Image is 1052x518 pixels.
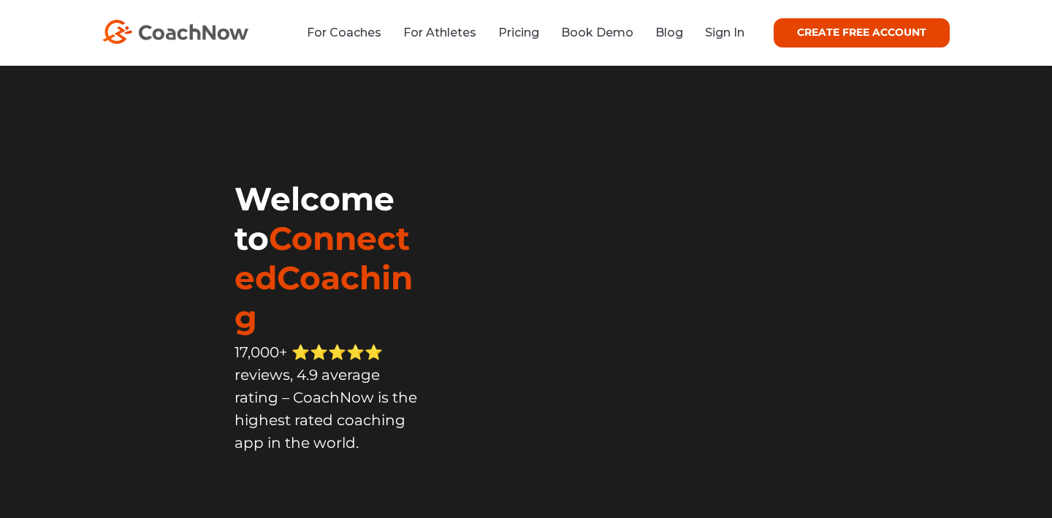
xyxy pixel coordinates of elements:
a: For Athletes [403,26,476,39]
span: ConnectedCoaching [235,218,413,337]
a: Pricing [498,26,539,39]
img: CoachNow Logo [102,20,248,44]
a: Book Demo [561,26,633,39]
a: CREATE FREE ACCOUNT [774,18,950,47]
a: Blog [655,26,683,39]
span: 17,000+ ⭐️⭐️⭐️⭐️⭐️ reviews, 4.9 average rating – CoachNow is the highest rated coaching app in th... [235,343,417,452]
a: Sign In [705,26,744,39]
h1: Welcome to [235,179,422,337]
a: For Coaches [307,26,381,39]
